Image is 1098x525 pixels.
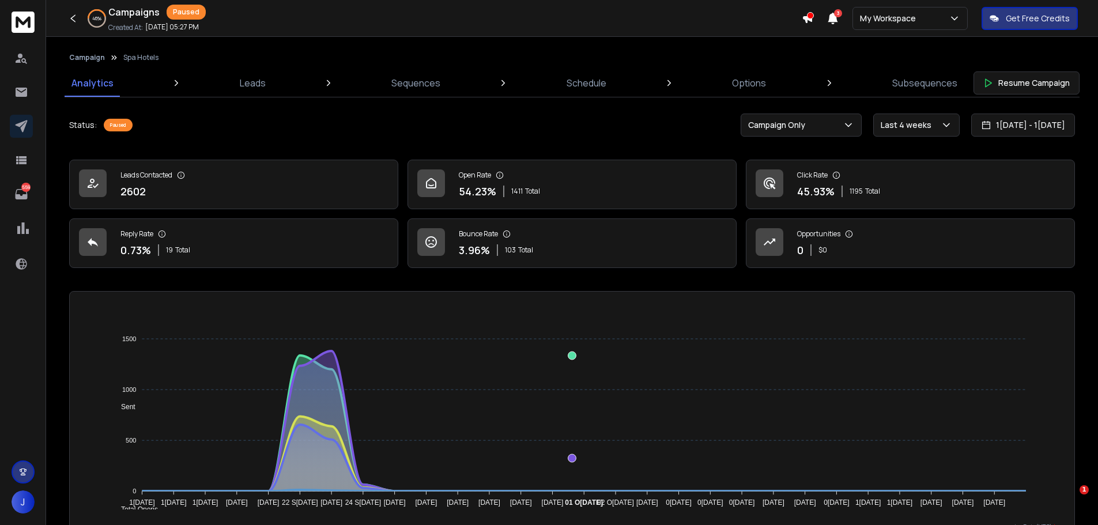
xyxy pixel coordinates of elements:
a: Schedule [560,69,613,97]
tspan: 24 S[DATE] [345,498,381,507]
tspan: 0[DATE] [824,498,849,507]
div: Paused [104,119,133,131]
p: Spa Hotels [123,53,159,62]
p: Created At: [108,23,143,32]
span: 1 [1080,485,1089,494]
span: 3 [834,9,842,17]
tspan: [DATE] [636,498,658,507]
button: Resume Campaign [974,71,1080,95]
button: Get Free Credits [982,7,1078,30]
tspan: 22 S[DATE] [282,498,318,507]
tspan: [DATE] [983,498,1005,507]
p: Options [732,76,766,90]
tspan: 1000 [122,386,136,393]
a: Open Rate54.23%1411Total [407,160,737,209]
tspan: [DATE] [447,498,469,507]
tspan: 1500 [122,335,136,342]
p: Bounce Rate [459,229,498,239]
p: 3.96 % [459,242,490,258]
tspan: [DATE] [384,498,406,507]
tspan: 02 O[DATE] [597,498,634,507]
a: Analytics [65,69,120,97]
a: Click Rate45.93%1195Total [746,160,1075,209]
p: Open Rate [459,171,491,180]
tspan: [DATE] [763,498,784,507]
span: Total [525,187,540,196]
tspan: 01 O[DATE] [565,498,603,507]
button: 1[DATE] - 1[DATE] [971,114,1075,137]
p: Last 4 weeks [881,119,936,131]
a: Leads [233,69,273,97]
span: Total Opens [112,505,158,513]
tspan: 0[DATE] [666,498,691,507]
a: Options [725,69,773,97]
tspan: [DATE] [258,498,280,507]
p: 46 % [92,15,101,22]
div: Paused [167,5,206,20]
tspan: [DATE] [510,498,532,507]
p: Analytics [71,76,114,90]
tspan: 0 [133,488,136,494]
span: 19 [166,245,173,255]
span: Total [518,245,533,255]
span: Total [865,187,880,196]
p: 45.93 % [797,183,835,199]
tspan: [DATE] [794,498,816,507]
tspan: [DATE] [920,498,942,507]
a: Sequences [384,69,447,97]
a: Subsequences [885,69,964,97]
p: Click Rate [797,171,828,180]
button: J [12,490,35,513]
span: 1411 [511,187,523,196]
tspan: 0[DATE] [697,498,723,507]
p: My Workspace [860,13,920,24]
a: Opportunities0$0 [746,218,1075,268]
p: Leads [240,76,266,90]
a: Leads Contacted2602 [69,160,398,209]
p: 2602 [120,183,146,199]
tspan: 1[DATE] [887,498,912,507]
tspan: [DATE] [320,498,342,507]
a: 559 [10,183,33,206]
button: Campaign [69,53,105,62]
p: 0.73 % [120,242,151,258]
tspan: [DATE] [478,498,500,507]
tspan: 1[DATE] [129,498,154,507]
p: Leads Contacted [120,171,172,180]
a: Reply Rate0.73%19Total [69,218,398,268]
tspan: [DATE] [952,498,974,507]
tspan: [DATE] [415,498,437,507]
p: Get Free Credits [1006,13,1070,24]
tspan: 500 [126,437,136,444]
tspan: [DATE] [542,498,564,507]
p: [DATE] 05:27 PM [145,22,199,32]
p: Opportunities [797,229,840,239]
tspan: 1[DATE] [855,498,881,507]
span: Total [175,245,190,255]
p: 559 [21,183,31,192]
span: Sent [112,403,135,411]
h1: Campaigns [108,5,160,19]
p: 0 [797,242,803,258]
span: 1195 [850,187,863,196]
p: Schedule [567,76,606,90]
tspan: [DATE] [226,498,248,507]
span: 103 [505,245,516,255]
p: $ 0 [818,245,827,255]
tspan: 1[DATE] [193,498,218,507]
iframe: Intercom live chat [1056,485,1084,513]
p: Subsequences [892,76,957,90]
p: Sequences [391,76,440,90]
p: Status: [69,119,97,131]
tspan: 1[DATE] [161,498,186,507]
p: Reply Rate [120,229,153,239]
p: 54.23 % [459,183,496,199]
p: Campaign Only [748,119,810,131]
a: Bounce Rate3.96%103Total [407,218,737,268]
tspan: 0[DATE] [729,498,754,507]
